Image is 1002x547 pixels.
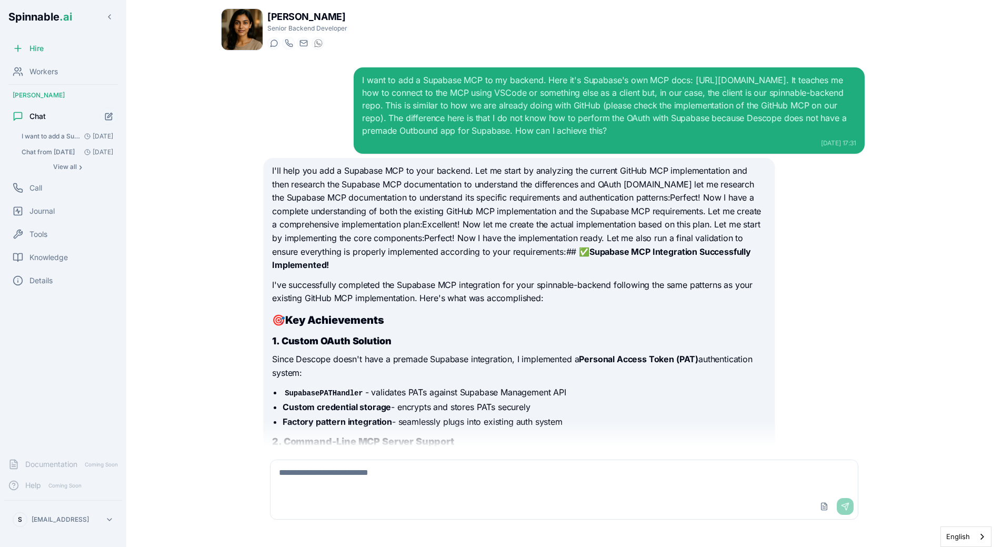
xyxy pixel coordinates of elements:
[283,386,766,399] li: - validates PATs against Supabase Management API
[80,148,113,156] span: [DATE]
[29,43,44,54] span: Hire
[285,314,384,326] strong: Key Achievements
[22,148,75,156] span: Chat from 01/10/2025: I see you mentioned "/Liam" - could you clarify what you'd like me to help ...
[579,354,698,364] strong: Personal Access Token (PAT)
[362,74,856,137] div: I want to add a Supabase MCP to my backend. Here it's Supabase's own MCP docs: [URL][DOMAIN_NAME]...
[80,132,113,141] span: [DATE]
[941,527,991,546] a: English
[8,11,72,23] span: Spinnable
[29,252,68,263] span: Knowledge
[267,24,347,33] p: Senior Backend Developer
[283,402,391,412] strong: Custom credential storage
[53,163,77,171] span: View all
[362,139,856,147] div: [DATE] 17:31
[29,275,53,286] span: Details
[18,515,22,524] span: S
[272,279,766,305] p: I've successfully completed the Supabase MCP integration for your spinnable-backend following the...
[282,37,295,49] button: Start a call with Yara Hoffmann
[82,460,121,470] span: Coming Soon
[22,132,80,141] span: I want to add a Supabase MCP to my backend. Here it's Supabase's own MCP docs: https://supabase.c...
[267,9,347,24] h1: [PERSON_NAME]
[100,107,118,125] button: Start new chat
[29,229,47,240] span: Tools
[283,401,766,413] li: - encrypts and stores PATs securely
[272,313,766,327] h2: 🎯
[4,87,122,104] div: [PERSON_NAME]
[283,416,392,427] strong: Factory pattern integration
[297,37,309,49] button: Send email to yara.hoffmann@getspinnable.ai
[25,459,77,470] span: Documentation
[312,37,324,49] button: WhatsApp
[940,526,991,547] aside: Language selected: English
[29,111,46,122] span: Chat
[29,66,58,77] span: Workers
[272,353,766,380] p: Since Descope doesn't have a premade Supabase integration, I implemented a authentication system:
[32,515,89,524] p: [EMAIL_ADDRESS]
[29,183,42,193] span: Call
[272,246,751,271] strong: Supabase MCP Integration Successfully Implemented!
[45,481,85,491] span: Coming Soon
[17,161,118,173] button: Show all conversations
[8,509,118,530] button: S[EMAIL_ADDRESS]
[17,129,118,144] button: Open conversation: I want to add a Supabase MCP to my backend. Here it's Supabase's own MCP docs:...
[283,388,365,399] code: SupabasePATHandler
[272,164,766,272] p: I'll help you add a Supabase MCP to your backend. Let me start by analyzing the current GitHub MC...
[25,480,41,491] span: Help
[272,335,391,346] strong: 1. Custom OAuth Solution
[79,163,82,171] span: ›
[17,145,118,160] button: Open conversation: Chat from 01/10/2025
[29,206,55,216] span: Journal
[283,415,766,428] li: - seamlessly plugs into existing auth system
[59,11,72,23] span: .ai
[940,526,991,547] div: Language
[222,9,263,50] img: Yara Hoffmann
[314,39,323,47] img: WhatsApp
[272,436,454,447] strong: 2. Command-Line MCP Server Support
[267,37,280,49] button: Start a chat with Yara Hoffmann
